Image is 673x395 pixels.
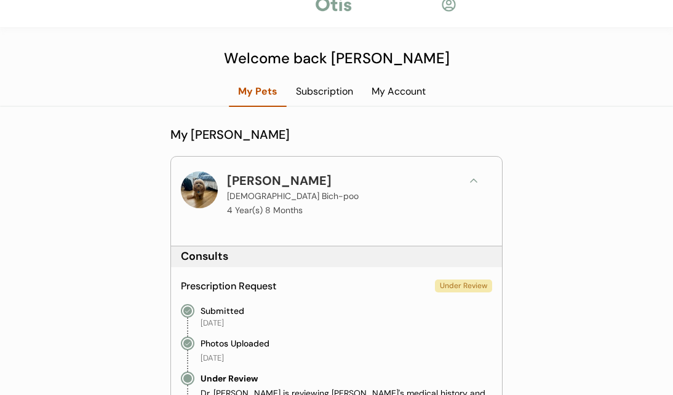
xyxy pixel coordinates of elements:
div: Under Review [201,372,258,385]
div: Prescription Request [181,280,276,293]
div: [DATE] [201,318,224,329]
div: [DEMOGRAPHIC_DATA] Bich-poo [227,190,359,203]
div: Welcome back [PERSON_NAME] [217,47,456,69]
div: Photos Uploaded [201,337,269,350]
div: Subscription [287,85,362,98]
div: Consults [181,249,228,264]
div: Submitted [201,304,244,318]
div: My Pets [229,85,287,98]
div: Under Review [435,280,492,292]
div: My [PERSON_NAME] [170,125,503,144]
div: My Account [362,85,435,98]
div: [DATE] [201,353,224,364]
div: [PERSON_NAME] [227,171,332,190]
p: 4 Year(s) 8 Months [227,206,303,214]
